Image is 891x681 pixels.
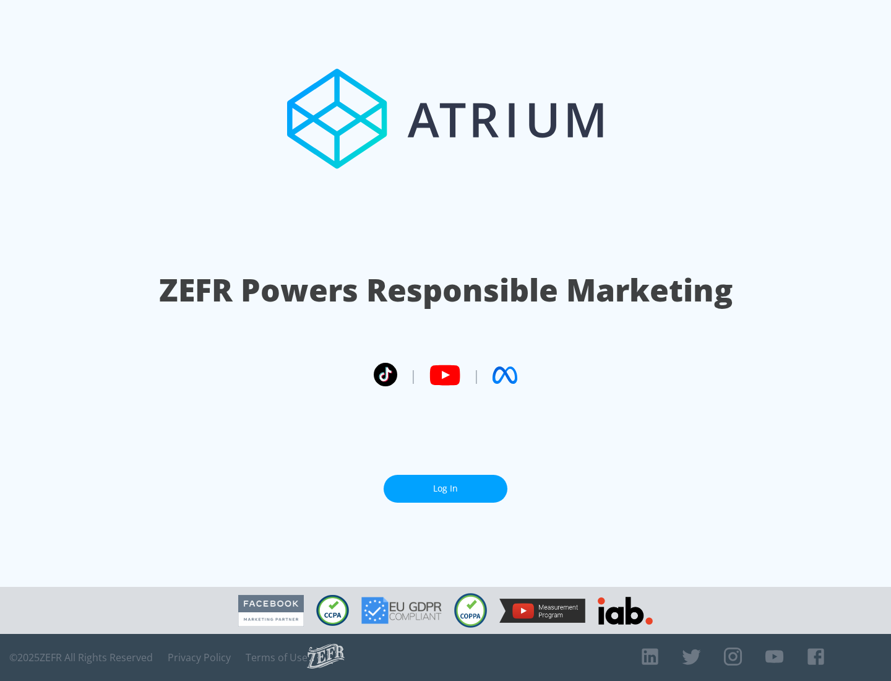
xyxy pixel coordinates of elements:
span: | [473,366,480,384]
span: © 2025 ZEFR All Rights Reserved [9,651,153,664]
a: Privacy Policy [168,651,231,664]
img: Facebook Marketing Partner [238,595,304,627]
img: GDPR Compliant [361,597,442,624]
h1: ZEFR Powers Responsible Marketing [159,269,733,311]
span: | [410,366,417,384]
a: Terms of Use [246,651,308,664]
a: Log In [384,475,507,503]
img: IAB [598,597,653,625]
img: YouTube Measurement Program [499,599,585,623]
img: COPPA Compliant [454,593,487,628]
img: CCPA Compliant [316,595,349,626]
